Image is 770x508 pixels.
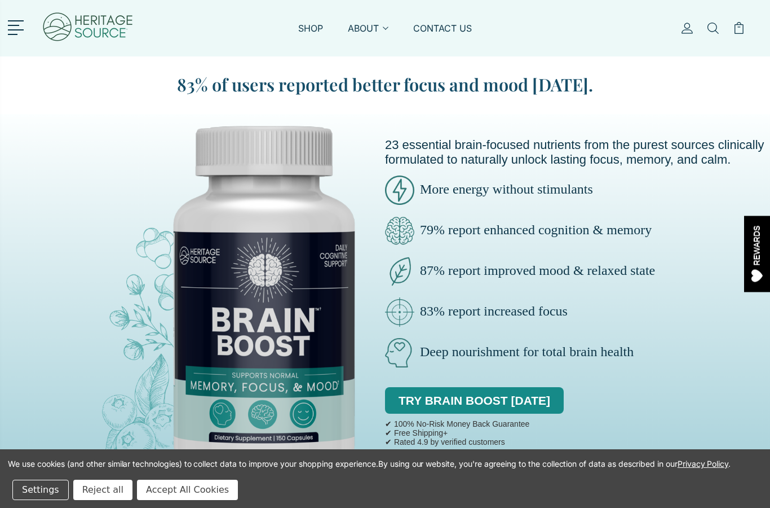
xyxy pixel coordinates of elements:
blockquote: 83% of users reported better focus and mood [DATE]. [131,72,639,97]
img: brain-boost-natural.png [385,338,414,367]
img: brain-boost-natural-pure.png [385,257,414,286]
div: TRY BRAIN BOOST [DATE] [385,379,564,417]
p: 83% report increased focus [385,297,770,327]
a: TRY BRAIN BOOST [DATE] [385,387,564,414]
a: SHOP [298,22,323,48]
img: brain-boost-energy.png [385,176,414,205]
img: brain-boost-clarity.png [385,216,414,246]
p: Deep nourishment for total brain health [385,338,770,367]
img: brain-boost-clinically-focus.png [385,297,414,327]
p: More energy without stimulants [385,176,770,205]
p: ✔ Rated 4.9 by verified customers [385,437,529,446]
span: We use cookies (and other similar technologies) to collect data to improve your shopping experien... [8,459,731,468]
p: 23 essential brain-focused nutrients from the purest sources clinically formulated to naturally u... [385,138,770,167]
button: Accept All Cookies [137,480,238,500]
button: Settings [12,480,69,500]
p: ✔ 100% No-Risk Money Back Guarantee [385,419,529,428]
button: Reject all [73,480,132,500]
p: ✔ Free Shipping+ [385,428,529,437]
p: 87% report improved mood & relaxed state [385,257,770,286]
a: CONTACT US [413,22,472,48]
a: Privacy Policy [678,459,728,468]
img: Heritage Source [42,6,134,51]
a: ABOUT [348,22,388,48]
p: 79% report enhanced cognition & memory [385,216,770,246]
